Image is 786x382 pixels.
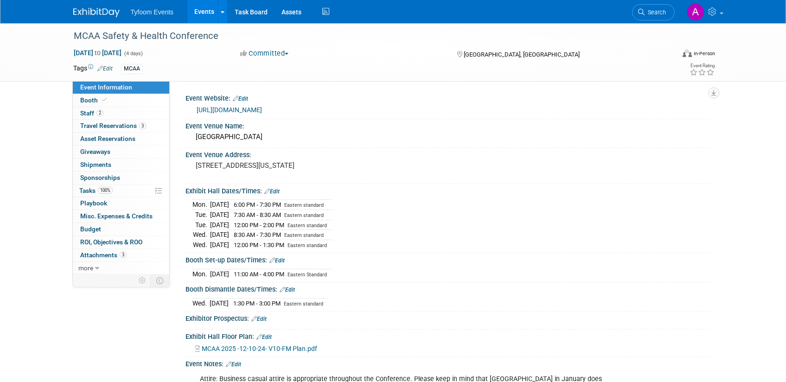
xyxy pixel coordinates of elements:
[210,200,229,210] td: [DATE]
[195,345,317,352] a: MCAA 2025 -12-10-24- V10-FM Plan.pdf
[80,109,103,117] span: Staff
[464,51,580,58] span: [GEOGRAPHIC_DATA], [GEOGRAPHIC_DATA]
[192,210,210,220] td: Tue.
[80,199,107,207] span: Playbook
[185,330,713,342] div: Exhibit Hall Floor Plan:
[185,119,713,131] div: Event Venue Name:
[185,253,713,265] div: Booth Set-up Dates/Times:
[73,210,169,223] a: Misc. Expenses & Credits
[210,269,229,279] td: [DATE]
[234,222,284,229] span: 12:00 PM - 2:00 PM
[102,97,107,102] i: Booth reservation complete
[284,232,324,238] span: Eastern standard
[79,187,113,194] span: Tasks
[683,50,692,57] img: Format-Inperson.png
[73,262,169,274] a: more
[80,135,135,142] span: Asset Reservations
[80,148,110,155] span: Giveaways
[73,159,169,171] a: Shipments
[185,148,713,159] div: Event Venue Address:
[73,146,169,158] a: Giveaways
[192,269,210,279] td: Mon.
[73,197,169,210] a: Playbook
[73,223,169,236] a: Budget
[78,264,93,272] span: more
[192,298,210,308] td: Wed.
[210,230,229,240] td: [DATE]
[210,240,229,249] td: [DATE]
[80,212,153,220] span: Misc. Expenses & Credits
[80,174,120,181] span: Sponsorships
[226,361,241,368] a: Edit
[202,345,317,352] span: MCAA 2025 -12-10-24- V10-FM Plan.pdf
[234,271,284,278] span: 11:00 AM - 4:00 PM
[234,211,281,218] span: 7:30 AM - 8:30 AM
[97,65,113,72] a: Edit
[150,274,169,286] td: Toggle Event Tabs
[288,272,327,278] span: Eastern Standard
[192,240,210,249] td: Wed.
[80,251,127,259] span: Attachments
[73,8,120,17] img: ExhibitDay
[256,334,272,340] a: Edit
[80,96,109,104] span: Booth
[233,300,281,307] span: 1:30 PM - 3:00 PM
[251,316,267,322] a: Edit
[93,49,102,57] span: to
[80,238,142,246] span: ROI, Objectives & ROO
[185,357,713,369] div: Event Notes:
[96,109,103,116] span: 2
[73,107,169,120] a: Staff2
[192,130,706,144] div: [GEOGRAPHIC_DATA]
[693,50,715,57] div: In-Person
[73,120,169,132] a: Travel Reservations3
[70,28,661,45] div: MCAA Safety & Health Conference
[131,8,174,16] span: Tyfoom Events
[687,3,704,21] img: Angie Nichols
[632,4,675,20] a: Search
[197,106,262,114] a: [URL][DOMAIN_NAME]
[233,95,248,102] a: Edit
[284,202,324,208] span: Eastern standard
[280,286,295,293] a: Edit
[237,49,292,58] button: Committed
[284,301,323,307] span: Eastern standard
[73,236,169,248] a: ROI, Objectives & ROO
[121,64,143,74] div: MCAA
[80,161,111,168] span: Shipments
[73,249,169,261] a: Attachments3
[210,298,229,308] td: [DATE]
[120,251,127,258] span: 3
[269,257,285,264] a: Edit
[73,172,169,184] a: Sponsorships
[234,231,281,238] span: 8:30 AM - 7:30 PM
[690,64,715,68] div: Event Rating
[192,230,210,240] td: Wed.
[192,200,210,210] td: Mon.
[620,48,716,62] div: Event Format
[73,94,169,107] a: Booth
[80,83,132,91] span: Event Information
[185,91,713,103] div: Event Website:
[80,122,146,129] span: Travel Reservations
[73,49,122,57] span: [DATE] [DATE]
[234,242,284,248] span: 12:00 PM - 1:30 PM
[196,161,395,170] pre: [STREET_ADDRESS][US_STATE]
[210,210,229,220] td: [DATE]
[284,212,324,218] span: Eastern standard
[134,274,151,286] td: Personalize Event Tab Strip
[645,9,666,16] span: Search
[185,312,713,324] div: Exhibitor Prospectus:
[123,51,143,57] span: (4 days)
[73,64,113,74] td: Tags
[73,185,169,197] a: Tasks100%
[234,201,281,208] span: 6:00 PM - 7:30 PM
[288,223,327,229] span: Eastern standard
[98,187,113,194] span: 100%
[192,220,210,230] td: Tue.
[264,188,280,195] a: Edit
[73,133,169,145] a: Asset Reservations
[210,220,229,230] td: [DATE]
[185,184,713,196] div: Exhibit Hall Dates/Times:
[185,282,713,294] div: Booth Dismantle Dates/Times:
